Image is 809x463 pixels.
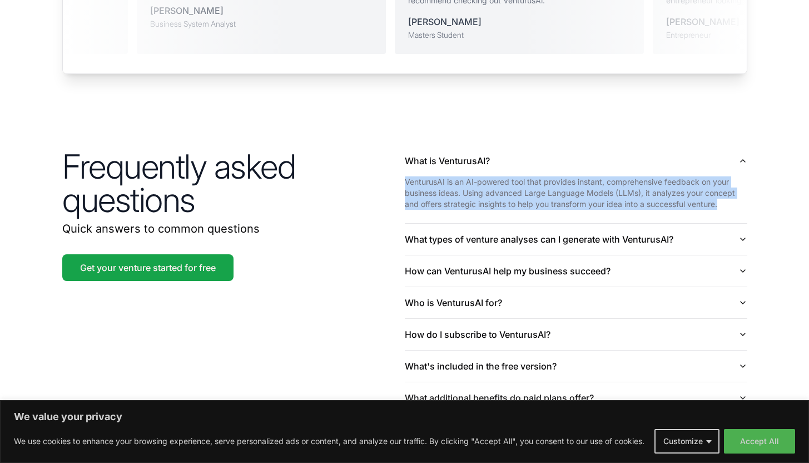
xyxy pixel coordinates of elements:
button: What's included in the free version? [405,351,747,382]
button: How do I subscribe to VenturusAI? [405,319,747,350]
div: Masters Student [409,29,482,41]
div: [PERSON_NAME] [151,4,236,17]
div: [PERSON_NAME] [667,15,740,28]
div: What is VenturusAI? [405,176,747,223]
button: Accept All [724,429,795,454]
p: We use cookies to enhance your browsing experience, serve personalized ads or content, and analyz... [14,435,644,448]
button: How can VenturusAI help my business succeed? [405,255,747,287]
div: Entrepreneur [667,29,740,41]
button: What additional benefits do paid plans offer? [405,382,747,413]
a: Get your venture started for free [62,254,234,281]
p: We value your privacy [14,410,795,423]
button: What types of venture analyses can I generate with VenturusAI? [405,224,747,255]
div: [PERSON_NAME] [409,15,482,28]
p: VenturusAI is an AI-powered tool that provides instant, comprehensive feedback on your business i... [405,176,747,210]
h2: Frequently asked questions [62,150,405,216]
button: What is VenturusAI? [405,145,747,176]
button: Who is VenturusAI for? [405,287,747,318]
div: Business System Analyst [151,18,236,29]
p: Quick answers to common questions [62,221,405,237]
button: Customize [654,429,719,454]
